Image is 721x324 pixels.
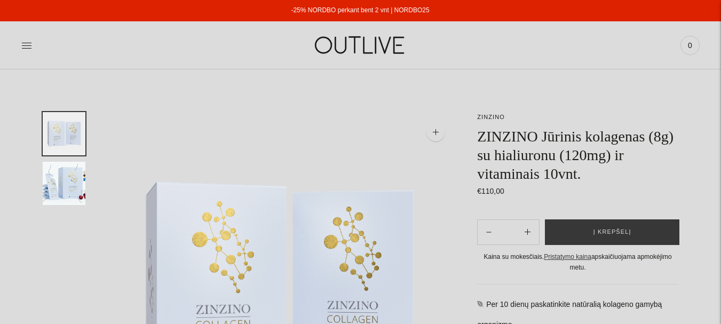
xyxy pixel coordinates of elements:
[477,187,504,195] span: €110,00
[680,34,700,57] a: 0
[477,251,678,273] div: Kaina su mokesčiais. apskaičiuojama apmokėjimo metu.
[516,219,539,245] button: Subtract product quantity
[291,6,429,14] a: -25% NORDBO perkant bent 2 vnt | NORDBO25
[477,127,678,183] h1: ZINZINO Jūrinis kolagenas (8g) su hialiuronu (120mg) ir vitaminais 10vnt.
[545,219,679,245] button: Į krepšelį
[43,112,85,155] button: Translation missing: en.general.accessibility.image_thumbail
[477,114,505,120] a: ZINZINO
[478,219,500,245] button: Add product quantity
[43,162,85,205] button: Translation missing: en.general.accessibility.image_thumbail
[593,227,631,238] span: Į krepšelį
[544,253,591,260] a: Pristatymo kaina
[683,38,698,53] span: 0
[500,224,516,240] input: Product quantity
[294,27,427,64] img: OUTLIVE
